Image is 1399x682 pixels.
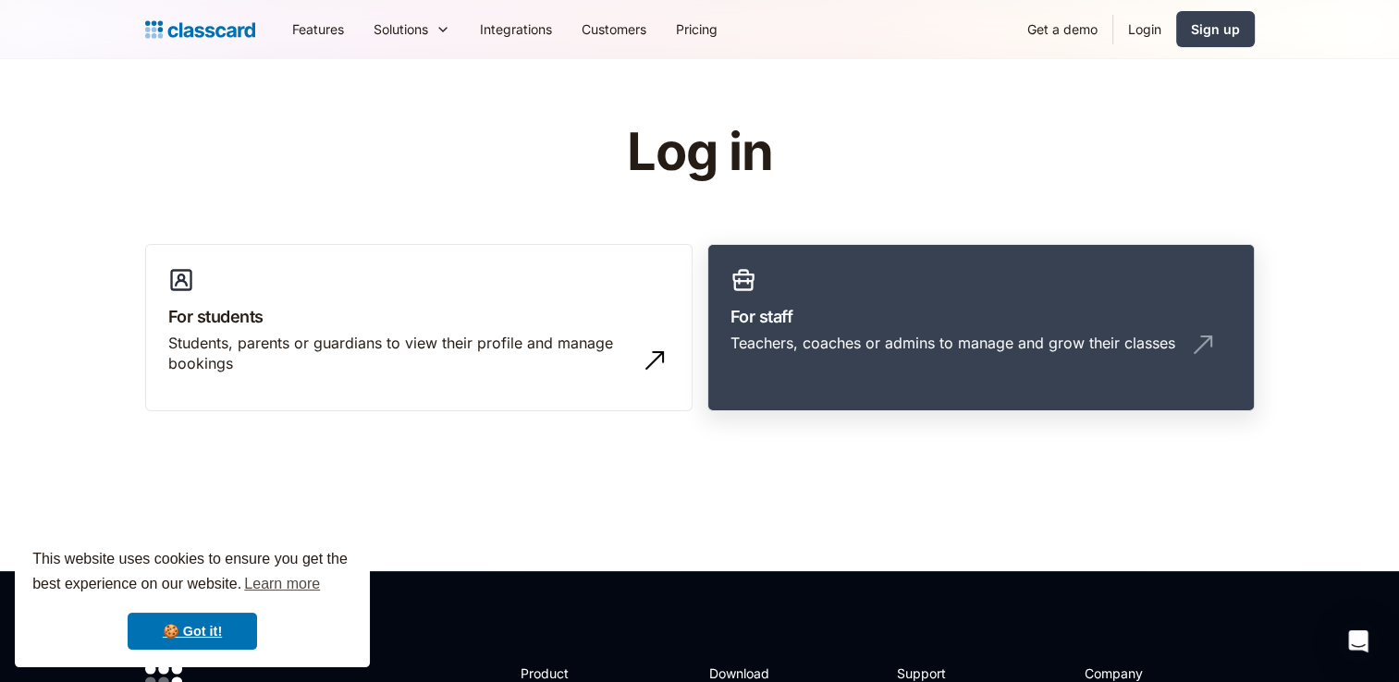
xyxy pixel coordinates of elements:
h3: For staff [730,304,1232,329]
div: Solutions [359,8,465,50]
div: Teachers, coaches or admins to manage and grow their classes [730,333,1175,353]
a: Login [1113,8,1176,50]
a: Pricing [661,8,732,50]
div: cookieconsent [15,530,370,667]
div: Open Intercom Messenger [1336,619,1381,664]
a: home [145,17,255,43]
div: Sign up [1191,19,1240,39]
a: For staffTeachers, coaches or admins to manage and grow their classes [707,244,1255,412]
h1: Log in [406,124,993,181]
div: Solutions [374,19,428,39]
a: Features [277,8,359,50]
a: Get a demo [1012,8,1112,50]
a: Customers [567,8,661,50]
a: Sign up [1176,11,1255,47]
a: For studentsStudents, parents or guardians to view their profile and manage bookings [145,244,693,412]
h3: For students [168,304,669,329]
a: Integrations [465,8,567,50]
a: learn more about cookies [241,570,323,598]
div: Students, parents or guardians to view their profile and manage bookings [168,333,632,374]
a: dismiss cookie message [128,613,257,650]
span: This website uses cookies to ensure you get the best experience on our website. [32,548,352,598]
